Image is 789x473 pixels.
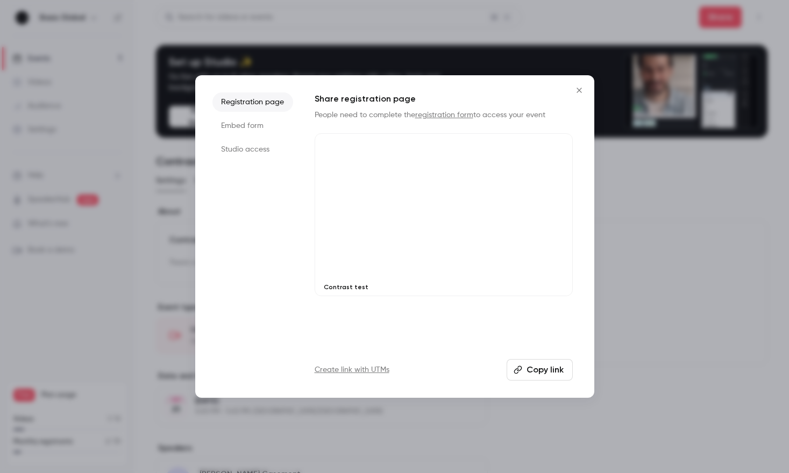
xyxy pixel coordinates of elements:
li: Embed form [212,116,293,135]
h1: Share registration page [315,92,573,105]
p: Contrast test [324,283,564,291]
li: Studio access [212,140,293,159]
button: Copy link [507,359,573,381]
a: Create link with UTMs [315,364,389,375]
a: registration form [415,111,473,119]
li: Registration page [212,92,293,112]
button: Close [568,80,590,101]
p: People need to complete the to access your event [315,110,573,120]
a: Contrast test [315,133,573,296]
